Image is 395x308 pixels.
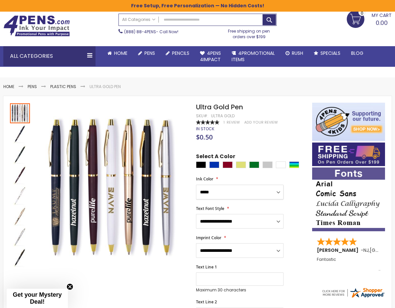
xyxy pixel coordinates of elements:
[196,176,213,182] span: Ink Color
[196,206,224,211] span: Text Font Style
[13,291,62,305] span: Get your Mystery Deal!
[196,299,217,305] span: Text Line 2
[280,46,308,60] a: Rush
[292,50,303,56] span: Rush
[196,235,221,241] span: Imprint Color
[376,19,388,27] span: 0.00
[90,84,121,89] li: Ultra Gold Pen
[236,161,246,168] div: Gold
[144,50,155,56] span: Pens
[10,206,30,226] img: Ultra Gold Pen
[10,164,31,185] div: Ultra Gold Pen
[363,247,369,254] span: NJ
[10,124,30,144] img: Ultra Gold Pen
[10,165,30,185] img: Ultra Gold Pen
[10,227,30,247] img: Ultra Gold Pen
[196,126,214,132] div: Availability
[10,206,31,226] div: Ultra Gold Pen
[196,126,214,132] span: In stock
[196,113,208,119] strong: SKU
[209,161,219,168] div: Blue
[347,10,392,27] a: 0.00 0
[172,50,189,56] span: Pencils
[308,46,346,60] a: Specials
[320,50,340,56] span: Specials
[223,161,233,168] div: Burgundy
[10,144,31,164] div: Ultra Gold Pen
[119,14,159,25] a: All Categories
[124,29,178,35] span: - Call Now!
[289,161,299,168] div: Assorted
[244,120,278,125] a: Add Your Review
[317,257,380,271] div: Fantastic
[7,289,68,308] div: Get your Mystery Deal!Close teaser
[10,248,30,267] img: Ultra Gold Pen
[312,103,385,141] img: 4pens 4 kids
[114,50,127,56] span: Home
[10,226,31,247] div: Ultra Gold Pen
[67,283,73,290] button: Close teaser
[224,120,241,125] a: 1 Review
[10,186,30,206] img: Ultra Gold Pen
[196,133,213,142] span: $0.50
[317,247,361,254] span: [PERSON_NAME]
[3,46,96,66] div: All Categories
[361,10,363,16] span: 0
[276,161,286,168] div: White
[196,161,206,168] div: Black
[102,46,133,60] a: Home
[351,50,363,56] span: Blog
[133,46,160,60] a: Pens
[10,247,30,267] div: Ultra Gold Pen
[10,185,31,206] div: Ultra Gold Pen
[221,26,276,39] div: Free shipping on pen orders over $199
[196,153,235,162] span: Select A Color
[346,46,369,60] a: Blog
[124,29,156,35] a: (888) 88-4PENS
[196,287,284,293] p: Maximum 30 characters
[196,264,217,270] span: Text Line 1
[37,112,187,262] img: Ultra Gold Pen
[232,50,275,63] span: 4PROMOTIONAL ITEMS
[321,287,385,299] img: 4pens.com widget logo
[263,161,273,168] div: Silver
[312,143,385,166] img: Free shipping on orders over $199
[226,46,280,67] a: 4PROMOTIONALITEMS
[227,120,240,125] span: Review
[3,84,14,89] a: Home
[195,46,226,67] a: 4Pens4impact
[200,50,221,63] span: 4Pens 4impact
[10,145,30,164] img: Ultra Gold Pen
[211,113,235,119] div: Ultra Gold
[3,15,70,37] img: 4Pens Custom Pens and Promotional Products
[10,123,31,144] div: Ultra Gold Pen
[312,167,385,231] img: font-personalization-examples
[28,84,37,89] a: Pens
[196,120,219,125] div: 100%
[10,103,31,123] div: Ultra Gold Pen
[196,102,243,112] span: Ultra Gold Pen
[224,120,225,125] span: 1
[50,84,76,89] a: Plastic Pens
[160,46,195,60] a: Pencils
[249,161,259,168] div: Green
[321,294,385,300] a: 4pens.com certificate URL
[122,17,155,22] span: All Categories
